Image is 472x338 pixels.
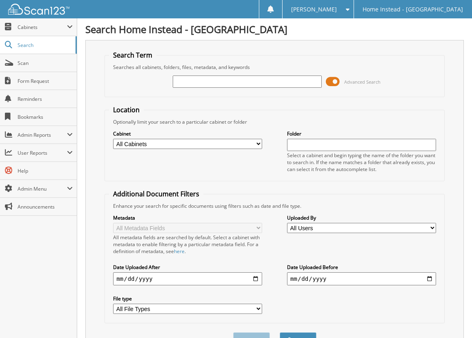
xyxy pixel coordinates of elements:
[18,113,73,120] span: Bookmarks
[113,234,262,255] div: All metadata fields are searched by default. Select a cabinet with metadata to enable filtering b...
[109,202,440,209] div: Enhance your search for specific documents using filters such as date and file type.
[287,152,436,173] div: Select a cabinet and begin typing the name of the folder you want to search in. If the name match...
[174,248,185,255] a: here
[363,7,463,12] span: Home Instead - [GEOGRAPHIC_DATA]
[344,79,381,85] span: Advanced Search
[18,42,71,49] span: Search
[18,24,67,31] span: Cabinets
[287,264,436,271] label: Date Uploaded Before
[287,272,436,285] input: end
[109,118,440,125] div: Optionally limit your search to a particular cabinet or folder
[18,131,67,138] span: Admin Reports
[18,185,67,192] span: Admin Menu
[18,149,67,156] span: User Reports
[113,272,262,285] input: start
[109,51,156,60] legend: Search Term
[113,264,262,271] label: Date Uploaded After
[291,7,337,12] span: [PERSON_NAME]
[113,130,262,137] label: Cabinet
[109,189,203,198] legend: Additional Document Filters
[8,4,69,15] img: scan123-logo-white.svg
[113,295,262,302] label: File type
[287,214,436,221] label: Uploaded By
[287,130,436,137] label: Folder
[109,105,144,114] legend: Location
[113,214,262,221] label: Metadata
[109,64,440,71] div: Searches all cabinets, folders, files, metadata, and keywords
[18,78,73,84] span: Form Request
[18,60,73,67] span: Scan
[18,203,73,210] span: Announcements
[18,167,73,174] span: Help
[431,299,472,338] iframe: Chat Widget
[18,96,73,102] span: Reminders
[85,22,464,36] h1: Search Home Instead - [GEOGRAPHIC_DATA]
